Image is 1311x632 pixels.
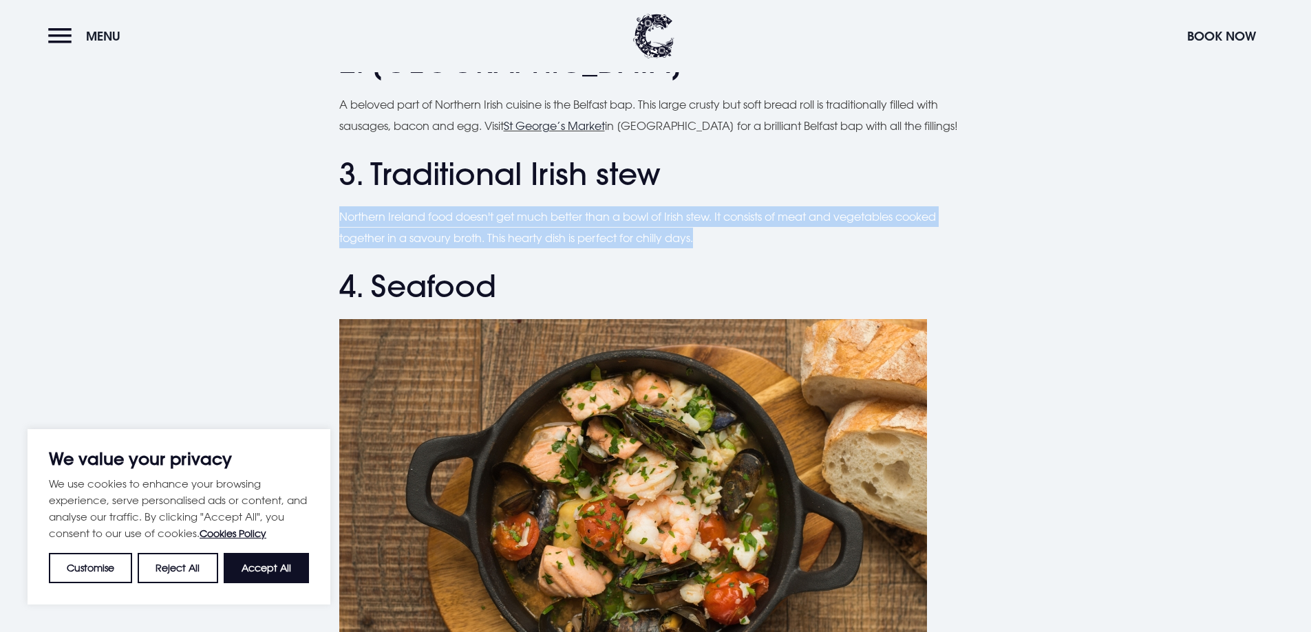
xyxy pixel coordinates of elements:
h2: 2. [GEOGRAPHIC_DATA] [339,44,972,80]
a: St George’s Market [504,119,605,133]
div: We value your privacy [28,429,330,604]
h2: 3. Traditional Irish stew [339,156,972,193]
button: Reject All [138,553,217,583]
span: Menu [86,28,120,44]
button: Book Now [1180,21,1263,51]
p: Northern Ireland food doesn't get much better than a bowl of Irish stew. It consists of meat and ... [339,206,972,248]
button: Menu [48,21,127,51]
button: Customise [49,553,132,583]
a: Cookies Policy [200,527,266,539]
button: Accept All [224,553,309,583]
p: A beloved part of Northern Irish cuisine is the Belfast bap. This large crusty but soft bread rol... [339,94,972,136]
p: We value your privacy [49,450,309,467]
img: Clandeboye Lodge [633,14,674,58]
h2: 4. Seafood [339,268,972,305]
p: We use cookies to enhance your browsing experience, serve personalised ads or content, and analys... [49,475,309,542]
